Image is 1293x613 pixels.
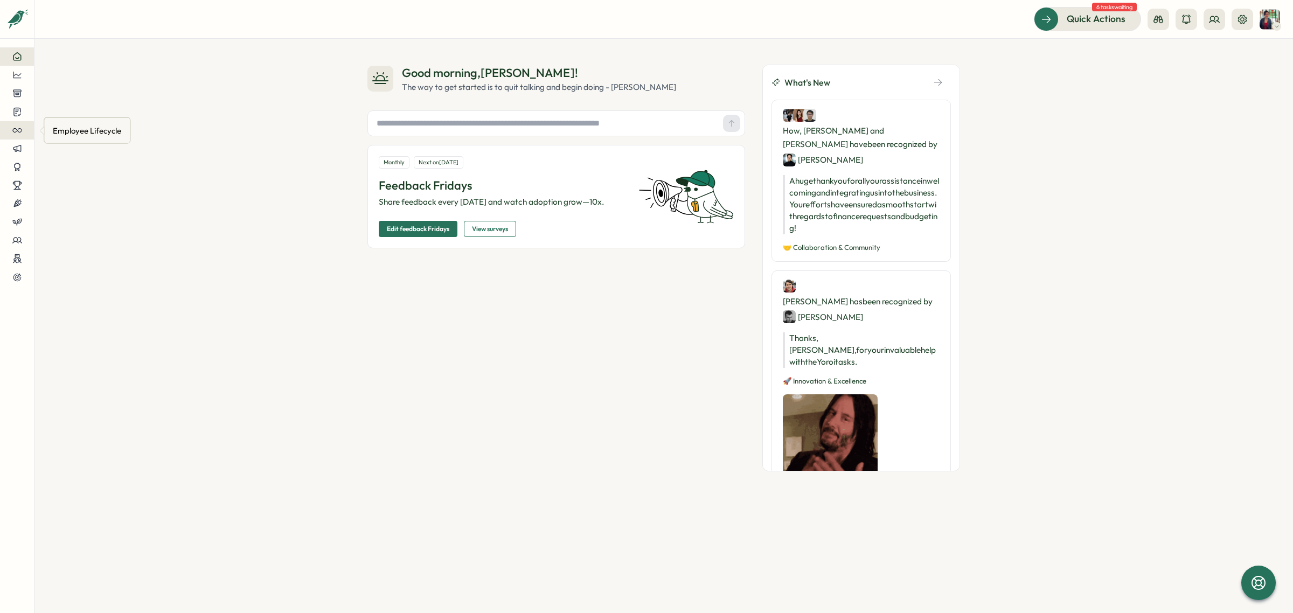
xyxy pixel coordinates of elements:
p: 🚀 Innovation & Excellence [783,377,940,386]
button: Quick Actions [1034,7,1141,31]
button: View surveys [464,221,516,237]
div: How, [PERSON_NAME] and [PERSON_NAME] have been recognized by [783,109,940,166]
span: Edit feedback Fridays [387,221,449,236]
p: Thanks, [PERSON_NAME], for your invaluable help with the Yoroi tasks. [783,332,940,368]
img: Denis Nebytov [783,280,796,292]
p: Feedback Fridays [379,177,625,194]
button: Edit feedback Fridays [379,221,457,237]
span: Quick Actions [1067,12,1125,26]
p: 🤝 Collaboration & Community [783,243,940,253]
p: A huge thank you for all your assistance in welcoming and integrating us into the business. Your ... [783,175,940,234]
span: 6 tasks waiting [1092,3,1137,11]
img: Eugene Tan [783,154,796,166]
span: What's New [784,76,830,89]
div: [PERSON_NAME] [783,153,863,166]
div: Good morning , [PERSON_NAME] ! [402,65,676,81]
img: Javier Abad [783,310,796,323]
div: Next on [DATE] [414,156,463,169]
img: Caroline GOH [1260,9,1280,30]
div: Employee Lifecycle [51,122,123,139]
img: How Wei Ni [783,109,796,122]
p: Share feedback every [DATE] and watch adoption grow—10x. [379,196,625,208]
img: Philip Wong [803,109,816,122]
div: The way to get started is to quit talking and begin doing - [PERSON_NAME] [402,81,676,93]
img: Lovise Liew [793,109,806,122]
div: [PERSON_NAME] [783,310,863,324]
span: View surveys [472,221,508,236]
img: Recognition Image [783,394,878,489]
div: Monthly [379,156,409,169]
div: [PERSON_NAME] has been recognized by [783,280,940,324]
